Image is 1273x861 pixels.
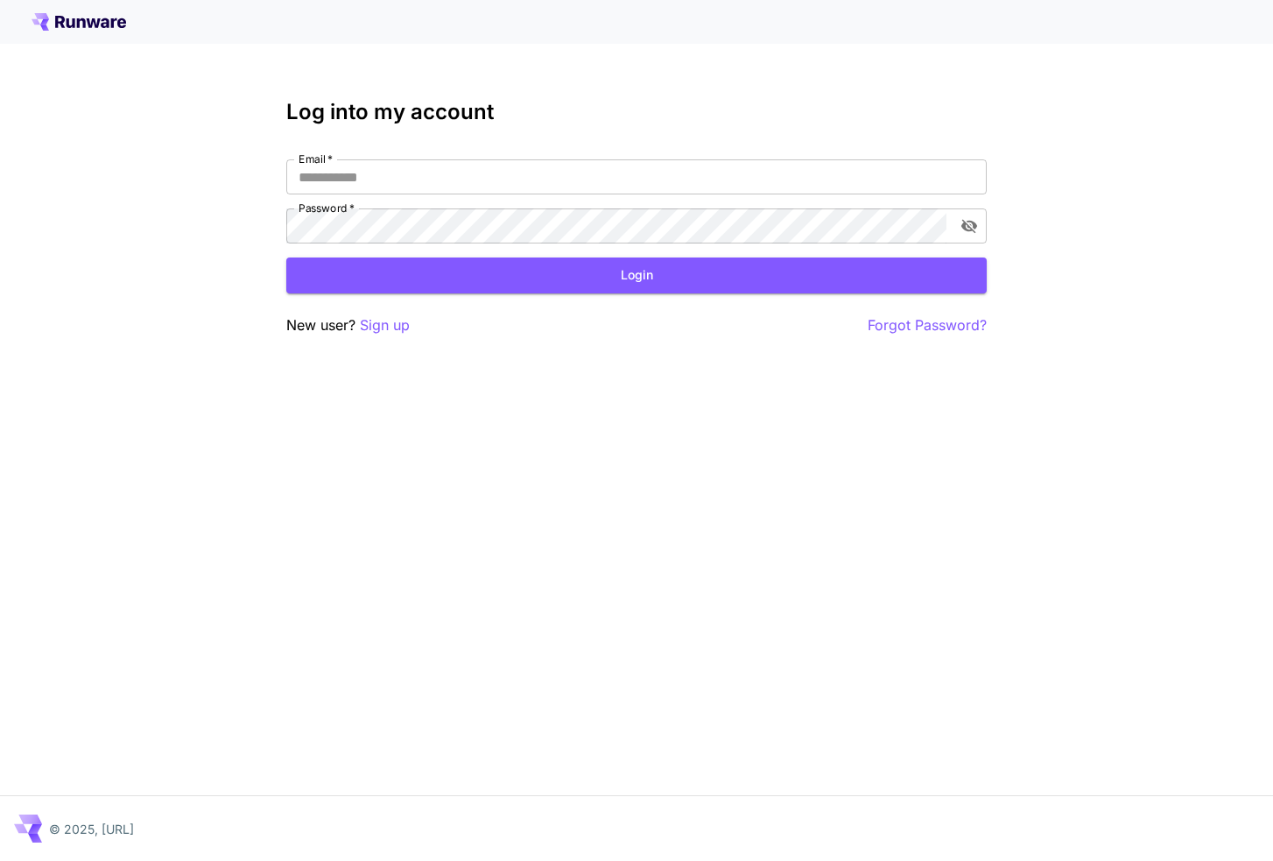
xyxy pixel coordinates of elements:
[953,210,985,242] button: toggle password visibility
[49,820,134,838] p: © 2025, [URL]
[868,314,987,336] button: Forgot Password?
[286,314,410,336] p: New user?
[286,258,987,293] button: Login
[299,201,355,215] label: Password
[360,314,410,336] button: Sign up
[299,152,333,166] label: Email
[286,100,987,124] h3: Log into my account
